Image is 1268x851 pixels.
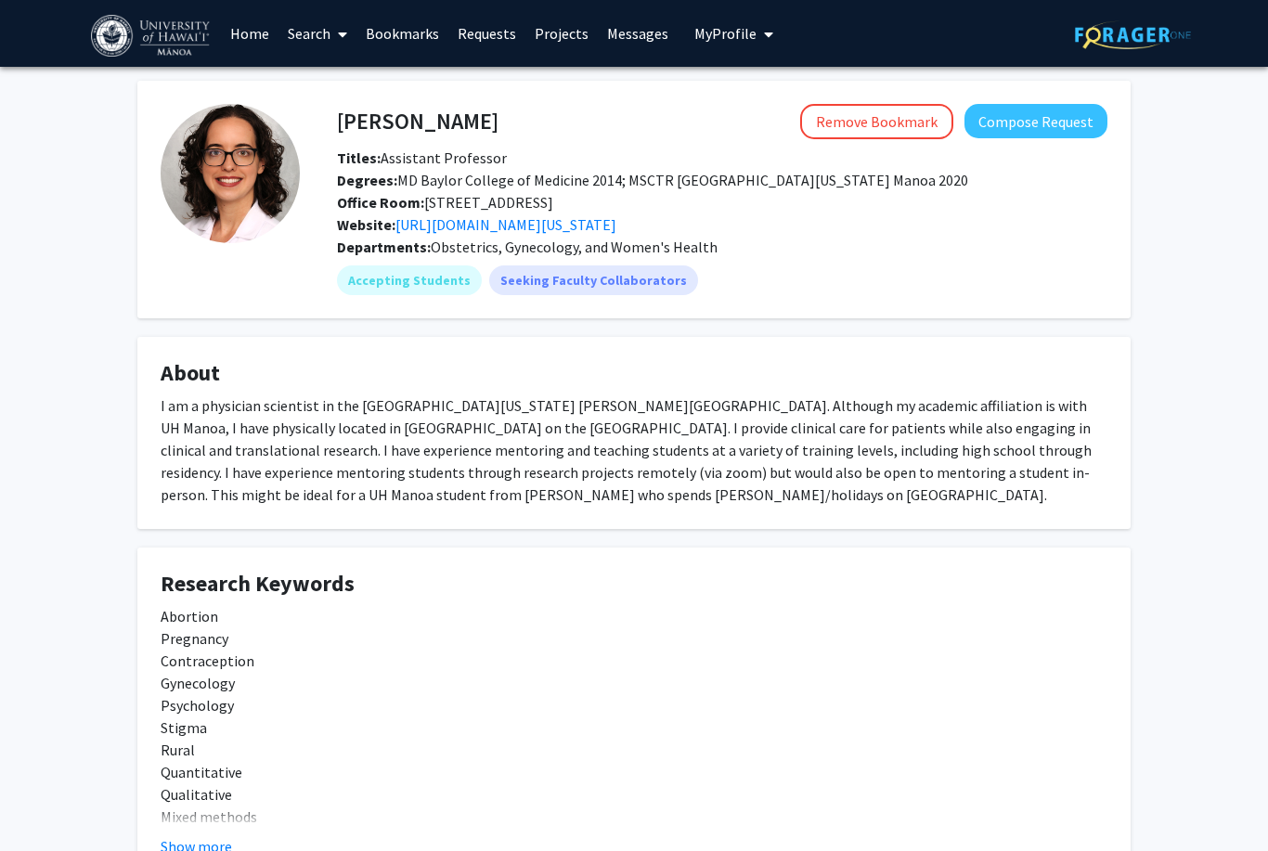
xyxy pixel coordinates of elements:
[337,215,395,234] b: Website:
[14,767,79,837] iframe: Chat
[337,193,553,212] span: [STREET_ADDRESS]
[800,104,953,139] button: Remove Bookmark
[525,1,598,66] a: Projects
[337,238,431,256] b: Departments:
[489,265,698,295] mat-chip: Seeking Faculty Collaborators
[161,571,1107,598] h4: Research Keywords
[278,1,356,66] a: Search
[337,171,968,189] span: MD Baylor College of Medicine 2014; MSCTR [GEOGRAPHIC_DATA][US_STATE] Manoa 2020
[356,1,448,66] a: Bookmarks
[694,24,757,43] span: My Profile
[161,104,300,243] img: Profile Picture
[448,1,525,66] a: Requests
[337,104,498,138] h4: [PERSON_NAME]
[598,1,678,66] a: Messages
[337,148,381,167] b: Titles:
[395,215,616,234] a: Opens in a new tab
[337,171,397,189] b: Degrees:
[337,148,507,167] span: Assistant Professor
[337,193,424,212] b: Office Room:
[91,15,213,57] img: University of Hawaiʻi at Mānoa Logo
[964,104,1107,138] button: Compose Request to Paris Stowers
[337,265,482,295] mat-chip: Accepting Students
[161,360,1107,387] h4: About
[431,238,718,256] span: Obstetrics, Gynecology, and Women's Health
[1075,20,1191,49] img: ForagerOne Logo
[221,1,278,66] a: Home
[161,394,1107,506] div: I am a physician scientist in the [GEOGRAPHIC_DATA][US_STATE] [PERSON_NAME][GEOGRAPHIC_DATA]. Alt...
